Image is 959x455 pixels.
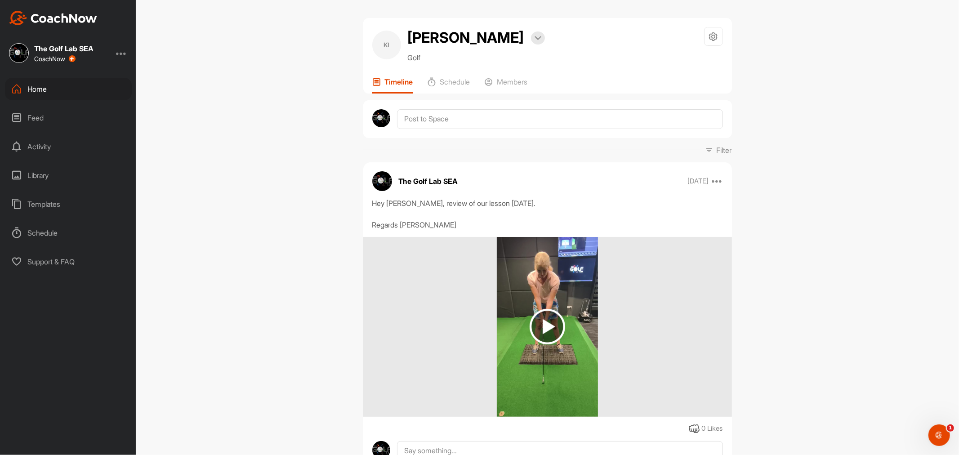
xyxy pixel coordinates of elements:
div: 0 Likes [702,424,723,434]
p: The Golf Lab SEA [399,176,458,187]
iframe: Intercom live chat [928,424,950,446]
p: Timeline [385,77,413,86]
p: Golf [408,52,545,63]
div: Hey [PERSON_NAME], review of our lesson [DATE]. Regards [PERSON_NAME] [372,198,723,230]
img: avatar [372,171,392,191]
img: play [530,309,565,344]
div: Library [5,164,132,187]
div: The Golf Lab SEA [34,45,94,52]
p: Schedule [440,77,470,86]
span: 1 [947,424,954,432]
img: arrow-down [535,36,541,40]
img: avatar [372,109,391,128]
div: Feed [5,107,132,129]
p: [DATE] [687,177,709,186]
h2: [PERSON_NAME] [408,27,524,49]
img: square_62ef3ae2dc162735c7079ee62ef76d1e.jpg [9,43,29,63]
p: Members [497,77,528,86]
div: Support & FAQ [5,250,132,273]
div: Activity [5,135,132,158]
img: CoachNow [9,11,97,25]
div: Schedule [5,222,132,244]
div: Templates [5,193,132,215]
div: KI [372,31,401,59]
p: Filter [717,145,732,156]
div: CoachNow [34,55,76,62]
img: media [497,237,598,417]
div: Home [5,78,132,100]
